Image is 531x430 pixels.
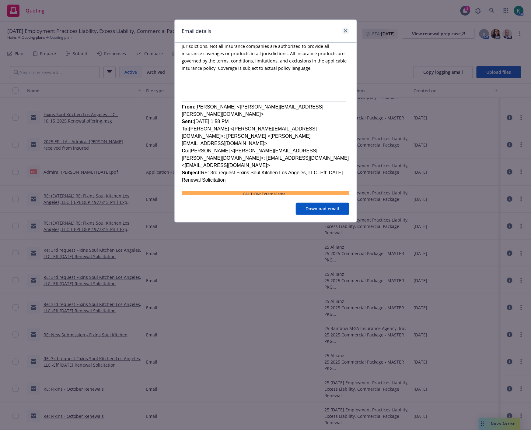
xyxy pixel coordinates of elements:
[182,148,190,153] b: Cc:
[182,119,194,124] b: Sent:
[182,126,189,131] b: To:
[182,170,201,175] b: Subject:
[342,27,349,34] a: close
[182,191,349,197] div: CAUTION: External email.
[306,206,339,211] span: Download email
[182,104,196,109] b: From:
[182,103,349,184] div: [PERSON_NAME] <[PERSON_NAME][EMAIL_ADDRESS][PERSON_NAME][DOMAIN_NAME]> [DATE] 1:58 PM [PERSON_NAM...
[182,27,211,35] h1: Email details
[296,203,349,215] button: Download email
